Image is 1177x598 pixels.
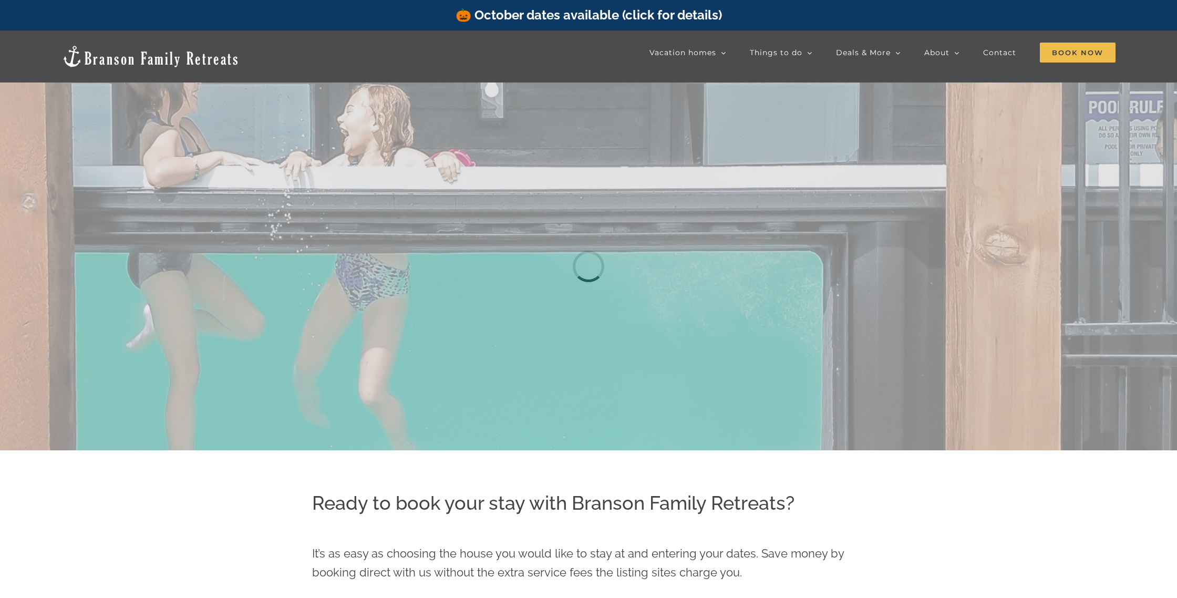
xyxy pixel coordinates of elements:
[312,544,865,581] p: It’s as easy as choosing the house you would like to stay at and entering your dates. Save money ...
[649,42,1116,63] nav: Main Menu
[750,49,802,56] span: Things to do
[456,7,722,23] a: 🎃 October dates available (click for details)
[61,45,240,68] img: Branson Family Retreats Logo
[649,49,716,56] span: Vacation homes
[836,42,901,63] a: Deals & More
[649,42,726,63] a: Vacation homes
[312,490,865,516] h2: Ready to book your stay with Branson Family Retreats?
[924,42,959,63] a: About
[924,49,949,56] span: About
[1040,43,1116,63] span: Book Now
[750,42,812,63] a: Things to do
[983,49,1016,56] span: Contact
[983,42,1016,63] a: Contact
[836,49,891,56] span: Deals & More
[1040,42,1116,63] a: Book Now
